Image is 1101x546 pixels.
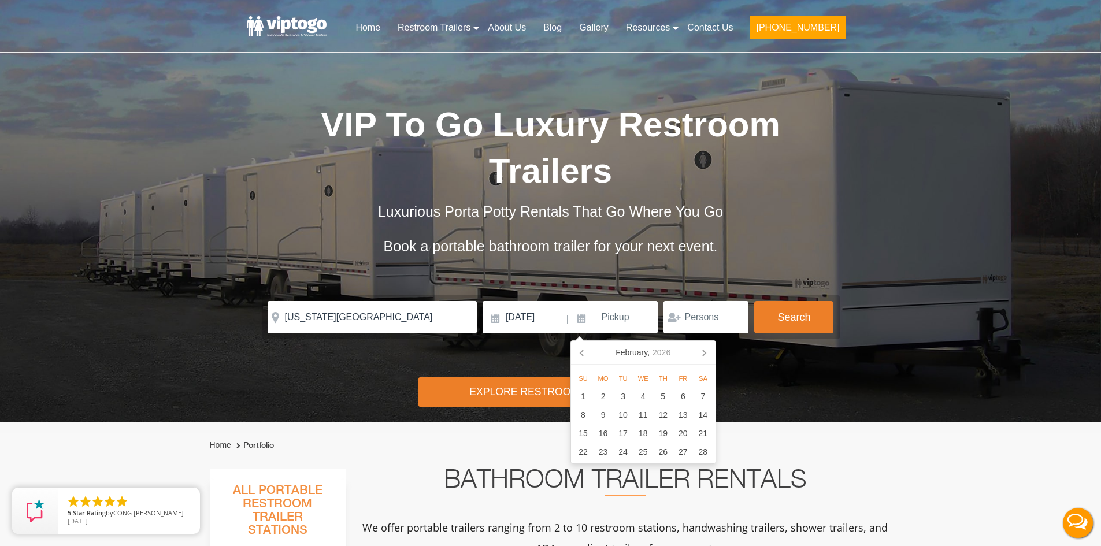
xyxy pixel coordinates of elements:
span: Luxurious Porta Potty Rentals That Go Where You Go [378,203,723,220]
h2: Bathroom Trailer Rentals [361,469,889,496]
div: Mo [593,372,613,385]
span: | [566,301,569,338]
span: VIP To Go Luxury Restroom Trailers [321,105,780,190]
div: Tu [613,372,633,385]
span: 5 [68,508,71,517]
div: Explore Restroom Trailers [418,377,683,407]
input: Delivery [483,301,565,333]
div: 19 [653,424,673,443]
input: Where do you need your restroom? [268,301,477,333]
div: Fr [673,372,694,385]
input: Persons [663,301,748,333]
div: February, [611,343,675,362]
li: Portfolio [233,439,274,452]
div: 26 [653,443,673,461]
div: Th [653,372,673,385]
div: 28 [693,443,713,461]
a: Gallery [570,15,617,40]
button: Live Chat [1055,500,1101,546]
div: Su [573,372,594,385]
div: 23 [593,443,613,461]
a: Resources [617,15,679,40]
button: Search [754,301,833,333]
a: About Us [479,15,535,40]
li:  [66,495,80,508]
a: Blog [535,15,570,40]
div: 7 [693,387,713,406]
button: [PHONE_NUMBER] [750,16,845,39]
a: [PHONE_NUMBER] [742,15,854,46]
li:  [103,495,117,508]
a: Contact Us [679,15,742,40]
span: Star Rating [73,508,106,517]
div: 3 [613,387,633,406]
div: 24 [613,443,633,461]
input: Pickup [570,301,658,333]
div: 27 [673,443,694,461]
li:  [79,495,92,508]
div: 18 [633,424,653,443]
div: 9 [593,406,613,424]
i: 2026 [653,346,670,359]
span: by [68,510,191,518]
div: 10 [613,406,633,424]
div: 20 [673,424,694,443]
div: Sa [693,372,713,385]
span: [DATE] [68,517,88,525]
div: 21 [693,424,713,443]
div: 4 [633,387,653,406]
div: 22 [573,443,594,461]
a: Restroom Trailers [389,15,479,40]
div: 12 [653,406,673,424]
div: 5 [653,387,673,406]
img: Review Rating [24,499,47,522]
div: 2 [593,387,613,406]
li:  [115,495,129,508]
span: CONG [PERSON_NAME] [113,508,184,517]
a: Home [347,15,389,40]
div: 25 [633,443,653,461]
a: Home [210,440,231,450]
div: 15 [573,424,594,443]
div: 13 [673,406,694,424]
div: 8 [573,406,594,424]
div: 14 [693,406,713,424]
div: 11 [633,406,653,424]
span: Book a portable bathroom trailer for your next event. [383,238,717,254]
div: 1 [573,387,594,406]
div: 16 [593,424,613,443]
li:  [91,495,105,508]
div: 6 [673,387,694,406]
div: We [633,372,653,385]
div: 17 [613,424,633,443]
